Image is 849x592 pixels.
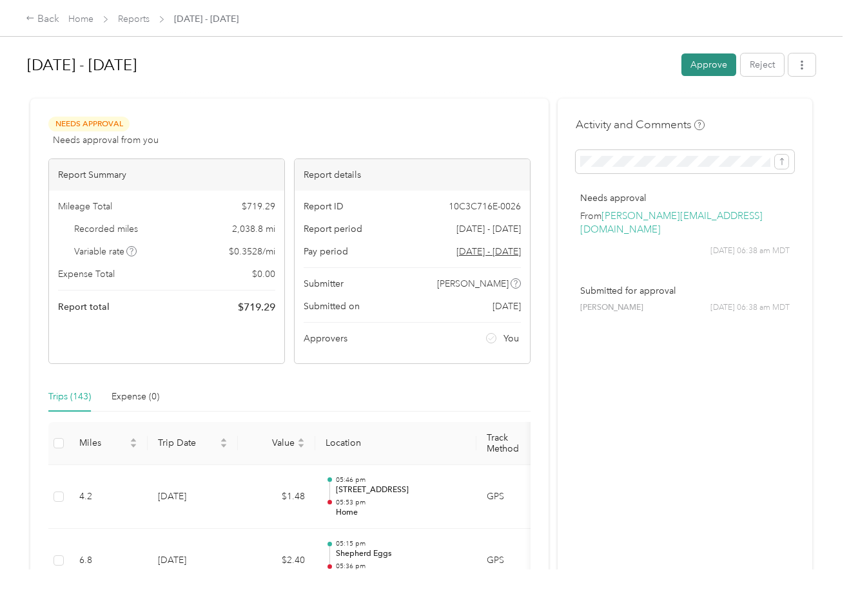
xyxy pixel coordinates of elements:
p: Home [336,507,466,519]
span: Needs Approval [48,117,130,131]
div: Report details [295,159,530,191]
span: [PERSON_NAME] [580,302,643,314]
iframe: Everlance-gr Chat Button Frame [777,520,849,592]
span: [DATE] [493,300,521,313]
p: 05:46 pm [336,475,466,484]
span: caret-up [297,436,305,444]
span: caret-up [220,436,228,444]
div: Expense (0) [112,390,159,404]
span: $ 719.29 [242,200,275,213]
p: Needs approval [580,191,790,205]
span: [DATE] - [DATE] [456,222,521,236]
div: Back [26,12,59,27]
span: Go to pay period [456,245,521,258]
a: Home [68,14,93,24]
a: Reports [118,14,150,24]
span: Variable rate [74,245,137,258]
span: Miles [79,437,127,448]
span: Report period [304,222,362,236]
p: 05:53 pm [336,498,466,507]
span: $ 0.3528 / mi [229,245,275,258]
p: Submitted for approval [580,284,790,298]
span: caret-down [297,442,305,450]
span: caret-down [130,442,137,450]
span: $ 0.00 [252,267,275,281]
span: Submitter [304,277,344,291]
span: Recorded miles [74,222,138,236]
th: Location [315,422,476,465]
th: Value [238,422,315,465]
td: GPS [476,465,560,530]
span: You [503,332,519,345]
span: [DATE] 06:38 am MDT [710,245,790,257]
span: [DATE] 06:38 am MDT [710,302,790,314]
span: caret-down [220,442,228,450]
span: $ 719.29 [238,300,275,315]
p: Shepherd Eggs [336,548,466,560]
span: 2,038.8 mi [232,222,275,236]
th: Trip Date [148,422,238,465]
span: Value [248,437,295,448]
div: Report Summary [49,159,284,191]
span: Track Method [487,432,540,454]
td: 4.2 [69,465,148,530]
p: [STREET_ADDRESS] [336,484,466,496]
th: Miles [69,422,148,465]
span: [DATE] - [DATE] [174,12,239,26]
span: Needs approval from you [53,133,159,147]
span: Report ID [304,200,344,213]
span: Expense Total [58,267,115,281]
p: From [580,209,790,236]
p: 05:36 pm [336,562,466,571]
h4: Activity and Comments [576,117,705,133]
span: Submitted on [304,300,360,313]
span: [PERSON_NAME] [437,277,509,291]
td: [DATE] [148,465,238,530]
span: Trip Date [158,437,217,448]
th: Track Method [476,422,560,465]
button: Reject [741,53,784,76]
span: 10C3C716E-0026 [449,200,521,213]
p: 05:15 pm [336,539,466,548]
button: Approve [681,53,736,76]
span: Pay period [304,245,348,258]
span: Approvers [304,332,347,345]
span: caret-up [130,436,137,444]
td: $1.48 [238,465,315,530]
span: Report total [58,300,110,314]
div: Trips (143) [48,390,91,404]
span: Mileage Total [58,200,112,213]
h1: Sep 1 - 30, 2025 [27,50,672,81]
a: [PERSON_NAME][EMAIL_ADDRESS][DOMAIN_NAME] [580,210,763,236]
